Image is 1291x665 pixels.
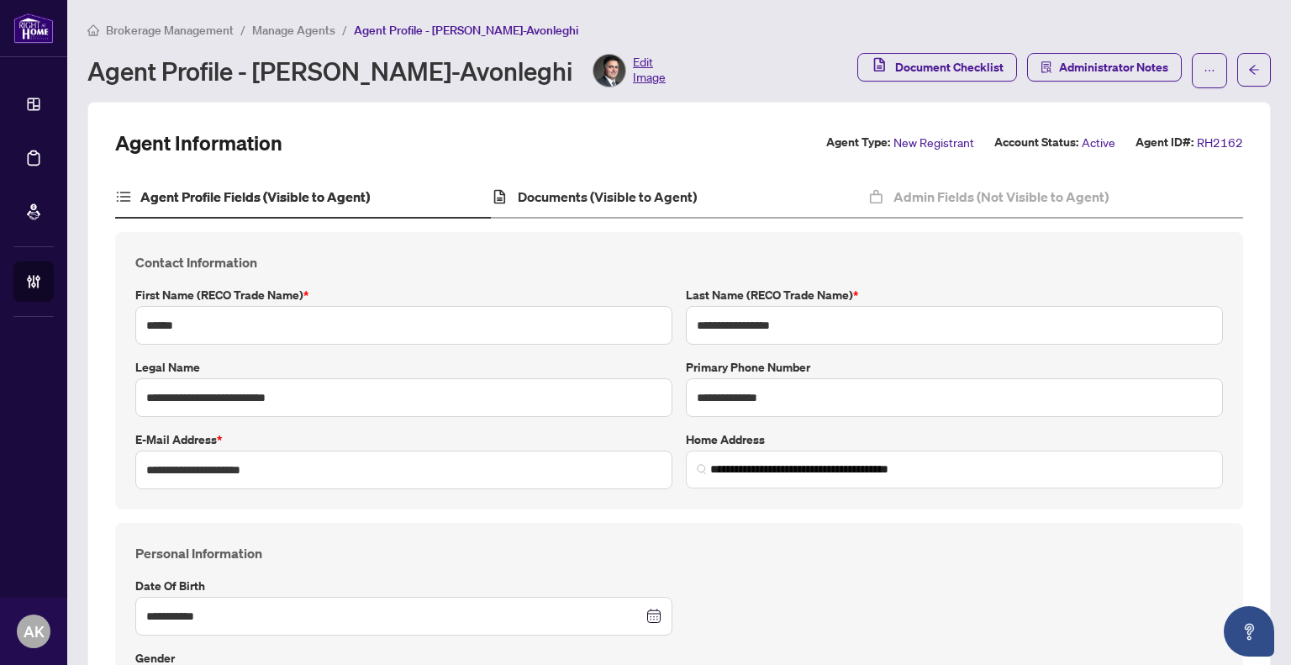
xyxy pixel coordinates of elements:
[1204,65,1215,77] span: ellipsis
[994,133,1078,152] label: Account Status:
[135,577,672,595] label: Date of Birth
[1136,133,1194,152] label: Agent ID#:
[686,430,1223,449] label: Home Address
[1248,64,1260,76] span: arrow-left
[135,286,672,304] label: First Name (RECO Trade Name)
[87,54,666,87] div: Agent Profile - [PERSON_NAME]-Avonleghi
[135,430,672,449] label: E-mail Address
[895,54,1004,81] span: Document Checklist
[697,464,707,474] img: search_icon
[686,286,1223,304] label: Last Name (RECO Trade Name)
[106,23,234,38] span: Brokerage Management
[240,20,245,40] li: /
[893,187,1109,207] h4: Admin Fields (Not Visible to Agent)
[826,133,890,152] label: Agent Type:
[1082,133,1115,152] span: Active
[115,129,282,156] h2: Agent Information
[140,187,370,207] h4: Agent Profile Fields (Visible to Agent)
[1041,61,1052,73] span: solution
[87,24,99,36] span: home
[1059,54,1168,81] span: Administrator Notes
[518,187,697,207] h4: Documents (Visible to Agent)
[893,133,974,152] span: New Registrant
[686,358,1223,377] label: Primary Phone Number
[135,252,1223,272] h4: Contact Information
[1027,53,1182,82] button: Administrator Notes
[593,55,625,87] img: Profile Icon
[135,358,672,377] label: Legal Name
[342,20,347,40] li: /
[633,54,666,87] span: Edit Image
[354,23,578,38] span: Agent Profile - [PERSON_NAME]-Avonleghi
[857,53,1017,82] button: Document Checklist
[252,23,335,38] span: Manage Agents
[135,543,1223,563] h4: Personal Information
[24,620,45,643] span: AK
[13,13,54,44] img: logo
[1224,606,1274,657] button: Open asap
[1197,133,1243,152] span: RH2162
